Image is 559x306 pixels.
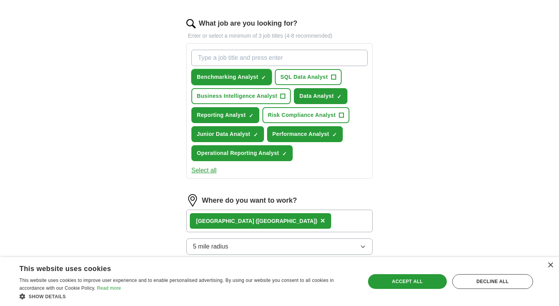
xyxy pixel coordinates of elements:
label: What job are you looking for? [199,18,297,29]
span: Data Analyst [299,92,334,100]
span: This website uses cookies to improve user experience and to enable personalised advertising. By u... [19,278,334,291]
button: Junior Data Analyst✓ [191,126,264,142]
button: × [320,215,325,227]
div: Decline all [452,274,533,289]
button: Benchmarking Analyst✓ [191,69,272,85]
span: Show details [29,294,66,299]
span: Operational Reporting Analyst [197,149,279,157]
a: Read more, opens a new window [97,285,121,291]
button: Data Analyst✓ [294,88,347,104]
span: Risk Compliance Analyst [268,111,336,119]
input: Type a job title and press enter [191,50,368,66]
span: ✓ [249,113,253,119]
span: SQL Data Analyst [280,73,328,81]
span: 5 mile radius [193,242,228,251]
label: Where do you want to work? [202,195,297,206]
span: ([GEOGRAPHIC_DATA]) [255,218,317,224]
img: search.png [186,19,196,28]
button: SQL Data Analyst [275,69,341,85]
button: Reporting Analyst✓ [191,107,259,123]
span: ✓ [261,75,266,81]
span: ✓ [282,151,287,157]
img: location.png [186,194,199,207]
span: ✓ [337,94,342,100]
span: Reporting Analyst [197,111,246,119]
button: Operational Reporting Analyst✓ [191,145,293,161]
button: Business Intelligence Analyst [191,88,291,104]
button: Risk Compliance Analyst [262,107,349,123]
button: Performance Analyst✓ [267,126,343,142]
strong: [GEOGRAPHIC_DATA] [196,218,254,224]
span: Junior Data Analyst [197,130,250,138]
p: Enter or select a minimum of 3 job titles (4-8 recommended) [186,32,373,40]
span: ✓ [253,132,258,138]
button: Select all [191,166,217,175]
div: This website uses cookies [19,262,336,273]
span: Benchmarking Analyst [197,73,258,81]
div: Close [547,263,553,268]
div: Show details [19,292,355,300]
span: Business Intelligence Analyst [197,92,277,100]
button: 5 mile radius [186,238,373,255]
div: Accept all [368,274,447,289]
span: × [320,216,325,225]
span: Performance Analyst [273,130,329,138]
span: ✓ [332,132,337,138]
